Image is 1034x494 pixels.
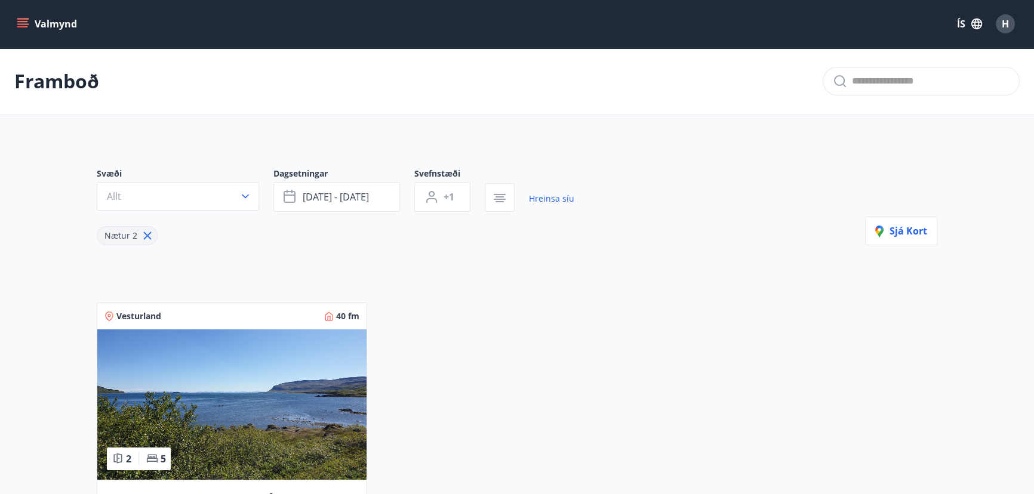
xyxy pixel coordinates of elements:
span: [DATE] - [DATE] [303,190,369,203]
img: Paella dish [97,329,367,480]
button: H [991,10,1020,38]
button: ÍS [950,13,989,35]
span: 5 [161,452,166,465]
button: menu [14,13,82,35]
span: Svefnstæði [414,168,485,182]
span: 40 fm [336,310,359,322]
span: 2 [126,452,131,465]
span: +1 [444,190,454,203]
a: Hreinsa síu [529,186,574,212]
span: Allt [107,190,121,203]
button: [DATE] - [DATE] [273,182,400,212]
span: Sjá kort [875,224,927,237]
div: Nætur 2 [97,226,158,245]
span: Vesturland [116,310,161,322]
span: Nætur 2 [104,230,137,241]
button: Allt [97,182,259,211]
p: Framboð [14,68,99,94]
span: H [1002,17,1009,30]
span: Dagsetningar [273,168,414,182]
span: Svæði [97,168,273,182]
button: +1 [414,182,470,212]
button: Sjá kort [865,217,937,245]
